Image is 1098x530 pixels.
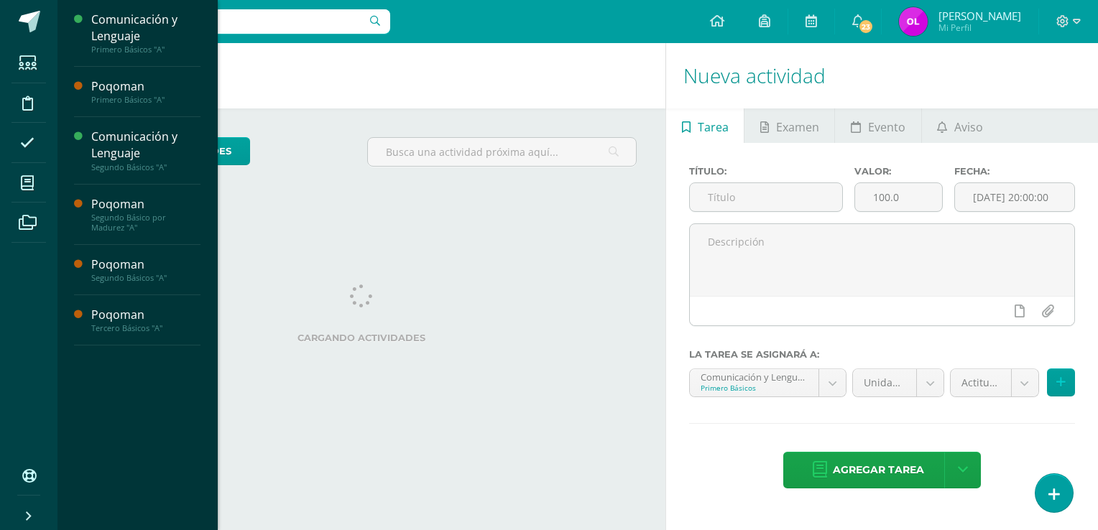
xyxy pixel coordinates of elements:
[368,138,636,166] input: Busca una actividad próxima aquí...
[938,22,1021,34] span: Mi Perfil
[86,333,637,343] label: Cargando actividades
[701,369,808,383] div: Comunicación y Lenguaje 'A'
[689,349,1075,360] label: La tarea se asignará a:
[954,110,983,144] span: Aviso
[864,369,905,396] span: Unidad 4
[698,110,729,144] span: Tarea
[689,166,843,177] label: Título:
[91,273,200,283] div: Segundo Básicos "A"
[91,45,200,55] div: Primero Básicos "A"
[91,256,200,283] a: PoqomanSegundo Básicos "A"
[854,166,942,177] label: Valor:
[683,43,1081,108] h1: Nueva actividad
[91,95,200,105] div: Primero Básicos "A"
[955,183,1074,211] input: Fecha de entrega
[91,162,200,172] div: Segundo Básicos "A"
[91,307,200,323] div: Poqoman
[858,19,874,34] span: 23
[922,108,999,143] a: Aviso
[690,183,842,211] input: Título
[954,166,1075,177] label: Fecha:
[91,78,200,95] div: Poqoman
[853,369,944,396] a: Unidad 4
[91,11,200,55] a: Comunicación y LenguajePrimero Básicos "A"
[91,213,200,233] div: Segundo Básico por Madurez "A"
[91,129,200,162] div: Comunicación y Lenguaje
[67,9,390,34] input: Busca un usuario...
[91,196,200,233] a: PoqomanSegundo Básico por Madurez "A"
[833,452,924,488] span: Agregar tarea
[744,108,834,143] a: Examen
[91,11,200,45] div: Comunicación y Lenguaje
[951,369,1038,396] a: Actitudinal (5.0%)
[91,129,200,172] a: Comunicación y LenguajeSegundo Básicos "A"
[91,78,200,105] a: PoqomanPrimero Básicos "A"
[690,369,846,396] a: Comunicación y Lenguaje 'A'Primero Básicos
[91,256,200,273] div: Poqoman
[899,7,928,36] img: 443cebf6bb9f7683c39c149316ce9694.png
[91,323,200,333] div: Tercero Básicos "A"
[868,110,905,144] span: Evento
[75,43,648,108] h1: Actividades
[666,108,744,143] a: Tarea
[835,108,921,143] a: Evento
[701,383,808,393] div: Primero Básicos
[91,196,200,213] div: Poqoman
[938,9,1021,23] span: [PERSON_NAME]
[776,110,819,144] span: Examen
[91,307,200,333] a: PoqomanTercero Básicos "A"
[961,369,1000,396] span: Actitudinal (5.0%)
[855,183,941,211] input: Puntos máximos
